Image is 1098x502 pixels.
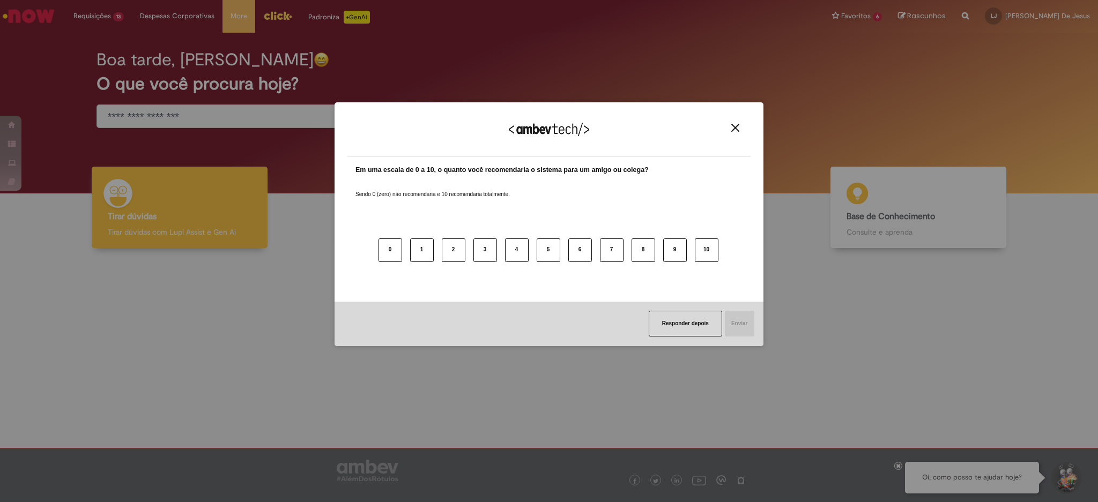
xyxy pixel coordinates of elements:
[509,123,589,136] img: Logo Ambevtech
[695,238,718,262] button: 10
[442,238,465,262] button: 2
[473,238,497,262] button: 3
[410,238,434,262] button: 1
[505,238,529,262] button: 4
[379,238,402,262] button: 0
[537,238,560,262] button: 5
[355,165,649,175] label: Em uma escala de 0 a 10, o quanto você recomendaria o sistema para um amigo ou colega?
[600,238,624,262] button: 7
[632,238,655,262] button: 8
[355,178,510,198] label: Sendo 0 (zero) não recomendaria e 10 recomendaria totalmente.
[649,311,722,336] button: Responder depois
[663,238,687,262] button: 9
[731,124,739,132] img: Close
[568,238,592,262] button: 6
[728,123,743,132] button: Close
